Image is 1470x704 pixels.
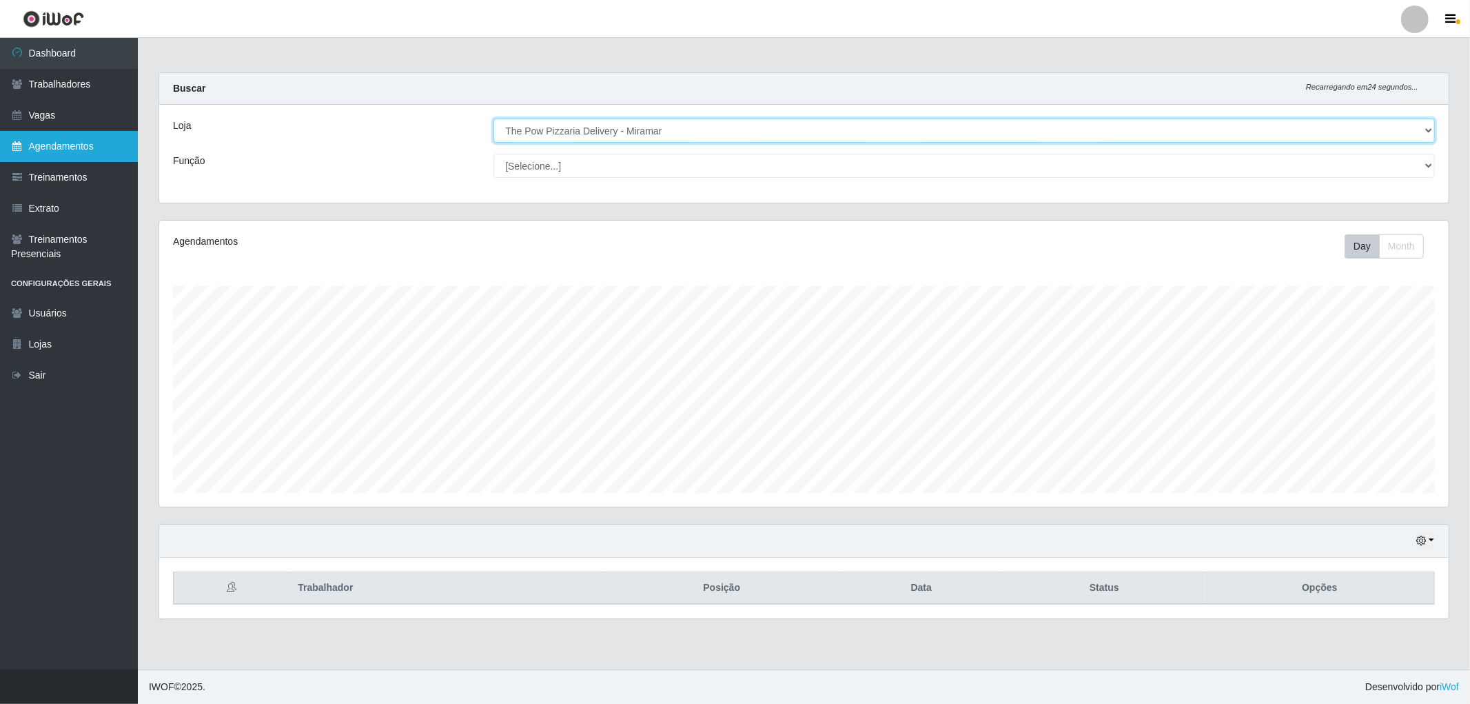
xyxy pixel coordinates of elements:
img: CoreUI Logo [23,10,84,28]
label: Função [173,154,205,168]
th: Trabalhador [289,572,604,605]
th: Opções [1205,572,1435,605]
strong: Buscar [173,83,205,94]
div: First group [1345,234,1424,259]
span: Desenvolvido por [1365,680,1459,694]
th: Posição [604,572,839,605]
span: IWOF [149,681,174,692]
th: Data [839,572,1003,605]
span: © 2025 . [149,680,205,694]
div: Toolbar with button groups [1345,234,1435,259]
i: Recarregando em 24 segundos... [1306,83,1418,91]
a: iWof [1440,681,1459,692]
button: Day [1345,234,1380,259]
th: Status [1003,572,1205,605]
label: Loja [173,119,191,133]
button: Month [1379,234,1424,259]
div: Agendamentos [173,234,686,249]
